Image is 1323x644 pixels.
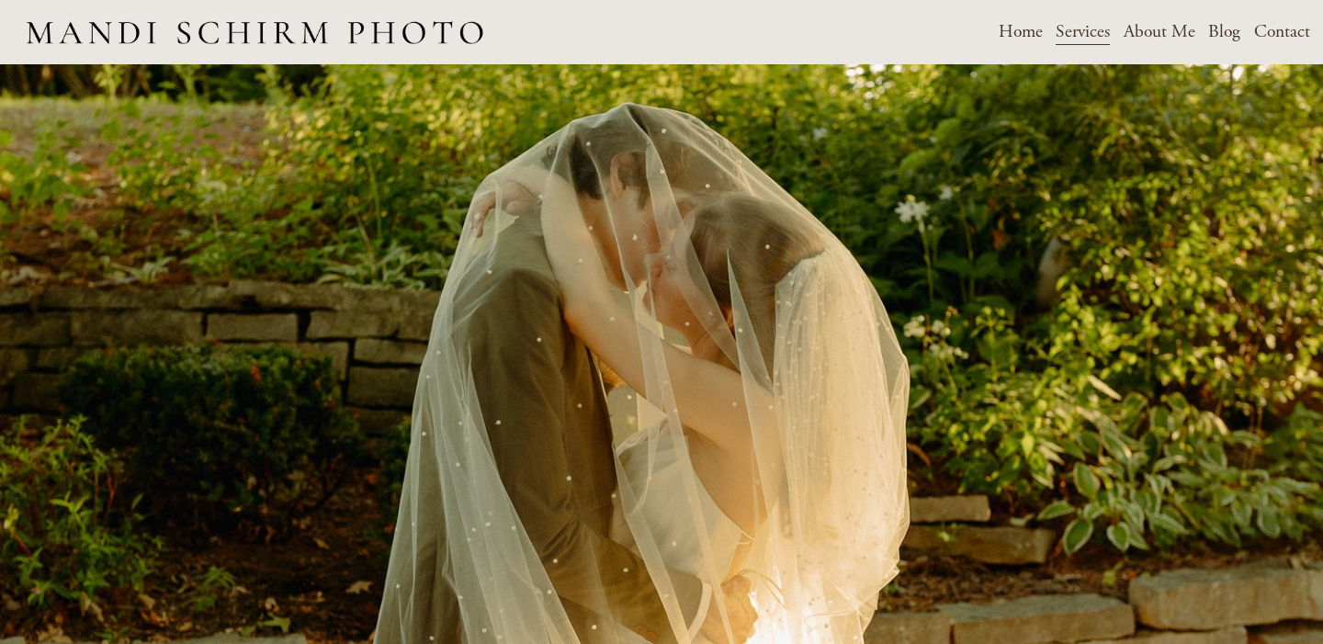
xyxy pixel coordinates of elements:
[1056,17,1110,46] span: Services
[1208,16,1240,48] a: Blog
[1124,16,1195,48] a: About Me
[999,16,1043,48] a: Home
[1056,16,1110,48] a: folder dropdown
[13,1,496,62] img: Des Moines Wedding Photographer - Mandi Schirm Photo
[1254,16,1310,48] a: Contact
